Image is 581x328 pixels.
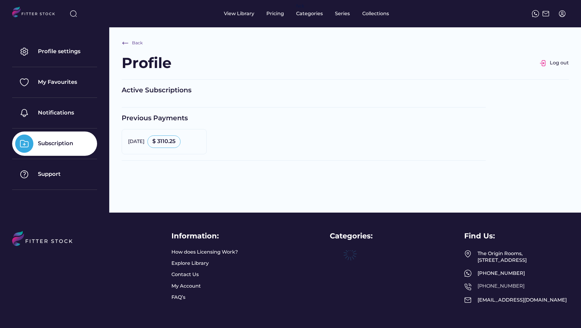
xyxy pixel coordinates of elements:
img: LOGO%20%281%29.svg [12,231,80,261]
div: View Library [224,10,254,17]
img: Group%201000002325%20%287%29.svg [15,165,33,183]
img: Group%201000002326.svg [539,60,547,67]
div: Find Us: [464,231,495,241]
div: $ 3110.25 [152,138,176,145]
img: Frame%20%286%29.svg [122,39,129,47]
div: My Favourites [38,78,77,86]
a: FAQ’s [171,294,187,301]
div: Subscription [38,140,73,147]
img: Frame%2049.svg [464,250,471,258]
div: Notifications [38,109,74,117]
a: [EMAIL_ADDRESS][DOMAIN_NAME] [478,297,567,303]
a: My Account [171,283,201,289]
div: Series [335,10,350,17]
img: meteor-icons_whatsapp%20%281%29.svg [464,270,471,277]
img: profile-circle.svg [559,10,566,17]
div: Log out [550,60,569,66]
a: Explore Library [171,260,209,267]
div: Information: [171,231,219,241]
div: The Origin Rooms, [STREET_ADDRESS] [478,250,569,264]
div: Back [132,40,143,46]
img: Group%201000002325%20%284%29.svg [15,104,33,122]
img: Group%201000002325.svg [15,43,33,61]
div: Previous Payments [122,114,486,123]
img: Group%201000002325%20%288%29.svg [15,135,33,153]
div: Profile [122,53,171,73]
div: [DATE] [128,138,144,145]
div: Categories [296,10,323,17]
img: Frame%2051.svg [542,10,549,17]
img: Group%201000002325%20%282%29.svg [15,73,33,91]
img: Frame%2050.svg [464,283,471,290]
div: Support [38,170,61,178]
img: meteor-icons_whatsapp%20%281%29.svg [532,10,539,17]
a: Contact Us [171,271,199,278]
div: [PHONE_NUMBER] [478,270,569,277]
img: LOGO.svg [12,7,60,19]
img: search-normal%203.svg [70,10,77,17]
div: Active Subscriptions [122,86,486,95]
div: Collections [362,10,389,17]
img: Frame%2051.svg [464,296,471,304]
div: Categories: [330,231,373,241]
a: How does Licensing Work? [171,249,238,255]
a: [PHONE_NUMBER] [478,283,525,289]
div: Pricing [266,10,284,17]
div: fvck [296,3,304,9]
div: Profile settings [38,48,80,55]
